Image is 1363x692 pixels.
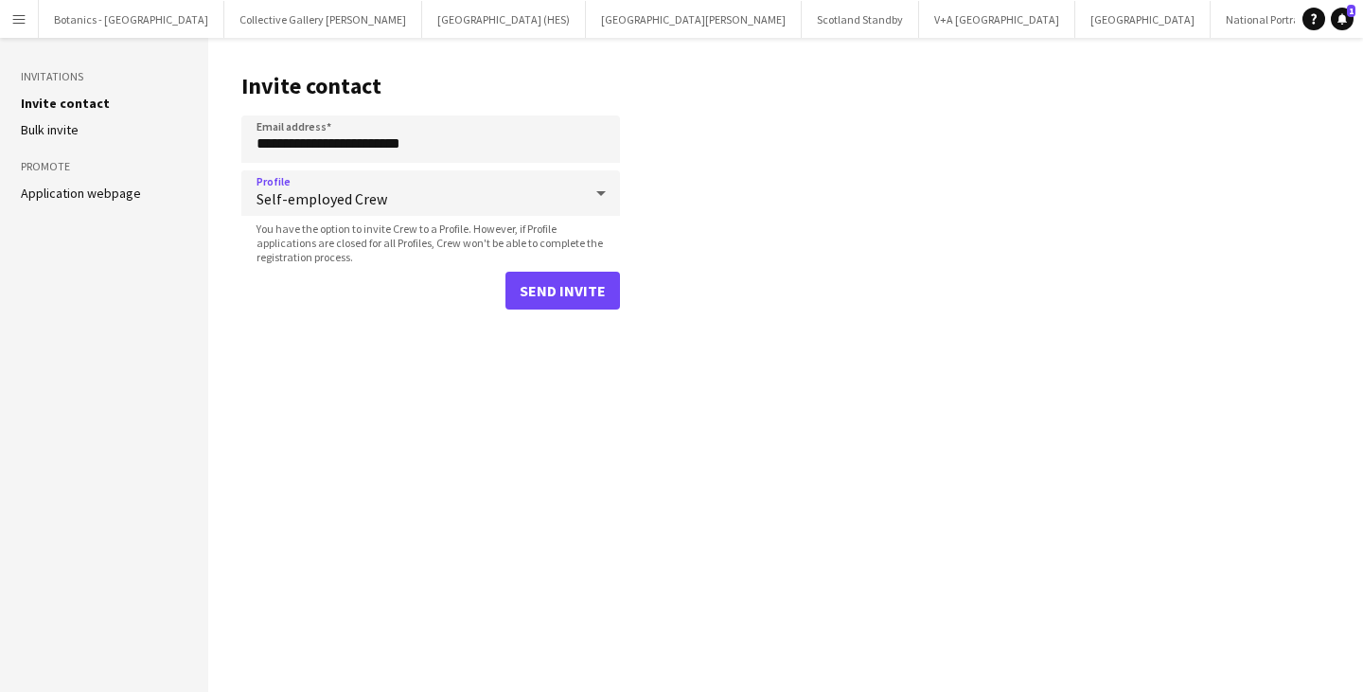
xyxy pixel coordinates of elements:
a: Application webpage [21,185,141,202]
a: Bulk invite [21,121,79,138]
button: [GEOGRAPHIC_DATA][PERSON_NAME] [586,1,802,38]
button: Collective Gallery [PERSON_NAME] [224,1,422,38]
button: [GEOGRAPHIC_DATA] [1075,1,1211,38]
button: Send invite [505,272,620,310]
button: Botanics - [GEOGRAPHIC_DATA] [39,1,224,38]
button: V+A [GEOGRAPHIC_DATA] [919,1,1075,38]
span: You have the option to invite Crew to a Profile. However, if Profile applications are closed for ... [241,222,620,264]
a: 1 [1331,8,1354,30]
h1: Invite contact [241,72,620,100]
button: Scotland Standby [802,1,919,38]
h3: Invitations [21,68,187,85]
button: [GEOGRAPHIC_DATA] (HES) [422,1,586,38]
span: 1 [1347,5,1355,17]
a: Invite contact [21,95,110,112]
h3: Promote [21,158,187,175]
span: Self-employed Crew [257,189,582,208]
